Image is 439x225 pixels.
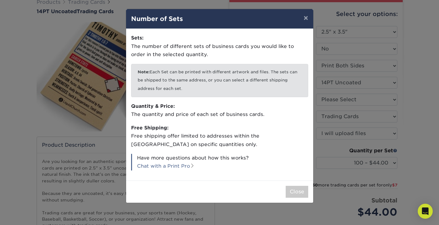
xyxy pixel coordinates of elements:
[137,163,195,169] a: Chat with a Print Pro
[131,35,144,41] strong: Sets:
[131,64,308,97] p: Each Set can be printed with different artwork and files. The sets can be shipped to the same add...
[138,70,150,74] b: Note:
[131,34,308,59] p: The number of different sets of business cards you would like to order in the selected quantity.
[286,186,308,198] button: Close
[299,9,313,27] button: ×
[418,204,433,219] div: Open Intercom Messenger
[131,124,308,149] p: Free shipping offer limited to addresses within the [GEOGRAPHIC_DATA] on specific quantities only.
[131,125,169,131] strong: Free Shipping:
[131,102,308,119] p: The quantity and price of each set of business cards.
[131,14,308,24] h4: Number of Sets
[131,103,175,109] strong: Quantity & Price:
[131,154,308,170] p: Have more questions about how this works?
